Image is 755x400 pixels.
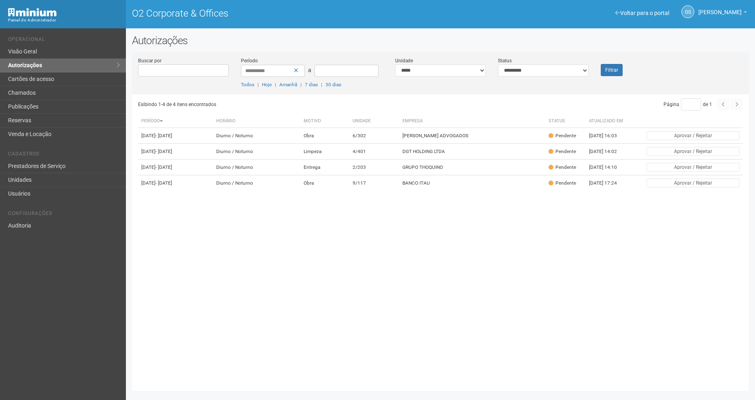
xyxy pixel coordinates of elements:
[305,82,318,87] a: 7 dias
[681,5,694,18] a: GS
[601,64,623,76] button: Filtrar
[586,144,630,160] td: [DATE] 14:02
[138,98,438,111] div: Exibindo 1-4 de 4 itens encontrados
[138,128,213,144] td: [DATE]
[155,180,172,186] span: - [DATE]
[8,36,120,45] li: Operacional
[213,128,300,144] td: Diurno / Noturno
[213,175,300,191] td: Diurno / Noturno
[586,115,630,128] th: Atualizado em
[615,10,669,16] a: Voltar para o portal
[586,128,630,144] td: [DATE] 16:03
[647,147,740,156] button: Aprovar / Rejeitar
[300,175,349,191] td: Obra
[647,163,740,172] button: Aprovar / Rejeitar
[241,82,254,87] a: Todos
[213,115,300,128] th: Horário
[498,57,512,64] label: Status
[155,149,172,154] span: - [DATE]
[132,8,434,19] h1: O2 Corporate & Offices
[138,57,162,64] label: Buscar por
[8,211,120,219] li: Configurações
[241,57,258,64] label: Período
[138,175,213,191] td: [DATE]
[399,175,545,191] td: BANCO ITAU
[262,82,272,87] a: Hoje
[549,180,576,187] div: Pendente
[549,148,576,155] div: Pendente
[549,164,576,171] div: Pendente
[132,34,749,47] h2: Autorizações
[300,128,349,144] td: Obra
[138,115,213,128] th: Período
[8,8,57,17] img: Minium
[8,151,120,160] li: Cadastros
[308,67,311,73] span: a
[213,144,300,160] td: Diurno / Noturno
[399,144,545,160] td: DGT HOLDING LTDA
[275,82,276,87] span: |
[138,160,213,175] td: [DATE]
[349,175,399,191] td: 9/117
[586,175,630,191] td: [DATE] 17:24
[664,102,712,107] span: Página de 1
[8,17,120,24] div: Painel do Administrador
[647,131,740,140] button: Aprovar / Rejeitar
[399,115,545,128] th: Empresa
[349,144,399,160] td: 4/401
[325,82,341,87] a: 30 dias
[549,132,576,139] div: Pendente
[300,144,349,160] td: Limpeza
[698,10,747,17] a: [PERSON_NAME]
[213,160,300,175] td: Diurno / Noturno
[647,179,740,187] button: Aprovar / Rejeitar
[155,164,172,170] span: - [DATE]
[395,57,413,64] label: Unidade
[349,160,399,175] td: 2/203
[300,115,349,128] th: Motivo
[138,144,213,160] td: [DATE]
[279,82,297,87] a: Amanhã
[586,160,630,175] td: [DATE] 14:10
[399,128,545,144] td: [PERSON_NAME] ADVOGADOS
[545,115,586,128] th: Status
[300,160,349,175] td: Entrega
[349,115,399,128] th: Unidade
[257,82,259,87] span: |
[155,133,172,138] span: - [DATE]
[698,1,742,15] span: Gabriela Souza
[300,82,302,87] span: |
[321,82,322,87] span: |
[349,128,399,144] td: 6/302
[399,160,545,175] td: GRUPO THOQUINO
